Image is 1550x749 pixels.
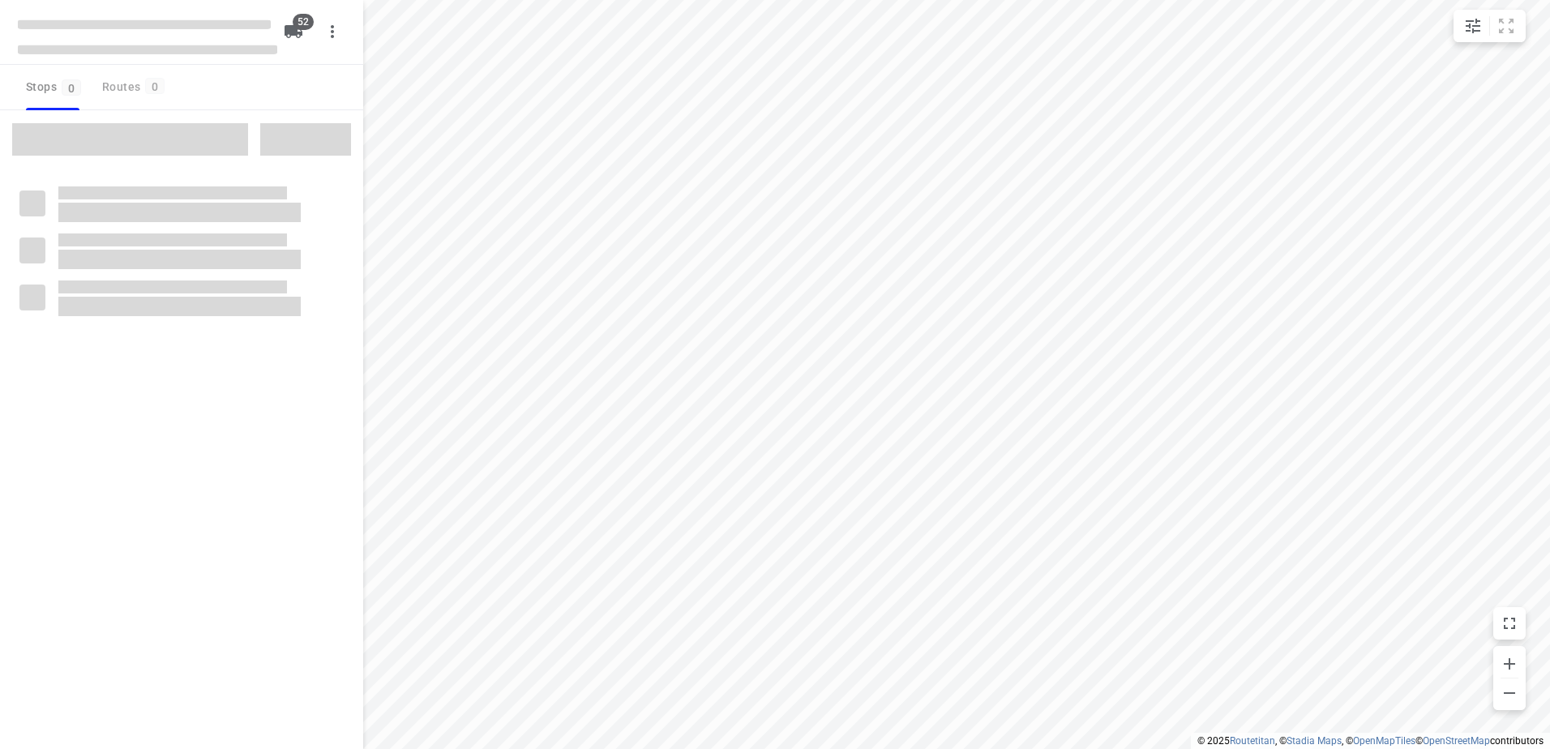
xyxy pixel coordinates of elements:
[1287,735,1342,747] a: Stadia Maps
[1353,735,1415,747] a: OpenMapTiles
[1454,10,1526,42] div: small contained button group
[1197,735,1544,747] li: © 2025 , © , © © contributors
[1423,735,1490,747] a: OpenStreetMap
[1230,735,1275,747] a: Routetitan
[1457,10,1489,42] button: Map settings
